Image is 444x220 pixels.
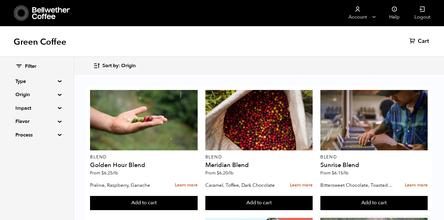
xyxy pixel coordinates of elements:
[418,38,429,45] span: Cart
[113,170,118,176] span: /lb
[320,162,428,168] h4: Sunrise Blend
[90,196,197,210] button: Add to cart
[90,170,118,176] span: From
[15,91,58,98] summary: Origin
[205,162,313,168] h4: Meridian Blend
[14,36,66,47] h1: Green Coffee
[15,118,58,125] summary: Flavor
[320,155,428,159] p: Blend
[101,170,104,176] span: $
[405,179,428,192] a: Learn more
[290,179,313,192] a: Learn more
[90,181,163,190] p: Praline, Raspberry, Ganache
[228,170,233,176] span: /lb
[217,170,233,176] bdi: 6.20
[343,170,348,176] span: /lb
[15,104,58,112] summary: Impact
[102,63,136,69] span: Sort by: Origin
[15,131,58,139] summary: Process
[205,181,278,190] p: Caramel, Toffee, Dark Chocolate
[15,78,58,85] summary: Type
[332,170,348,176] bdi: 6.15
[320,181,393,190] p: Bittersweet Chocolate, Toasted Marshmallow, Candied Orange, Praline
[205,155,313,159] p: Blend
[25,63,36,70] span: Filter
[217,170,219,176] span: $
[409,38,430,45] a: Cart
[90,155,197,159] p: Blend
[175,179,198,192] a: Learn more
[93,59,136,73] button: Sort by: Origin
[205,196,313,210] button: Add to cart
[90,162,197,168] h4: Golden Hour Blend
[205,170,233,176] span: From
[320,170,348,176] span: From
[101,170,118,176] bdi: 6.25
[320,196,428,210] button: Add to cart
[332,170,334,176] span: $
